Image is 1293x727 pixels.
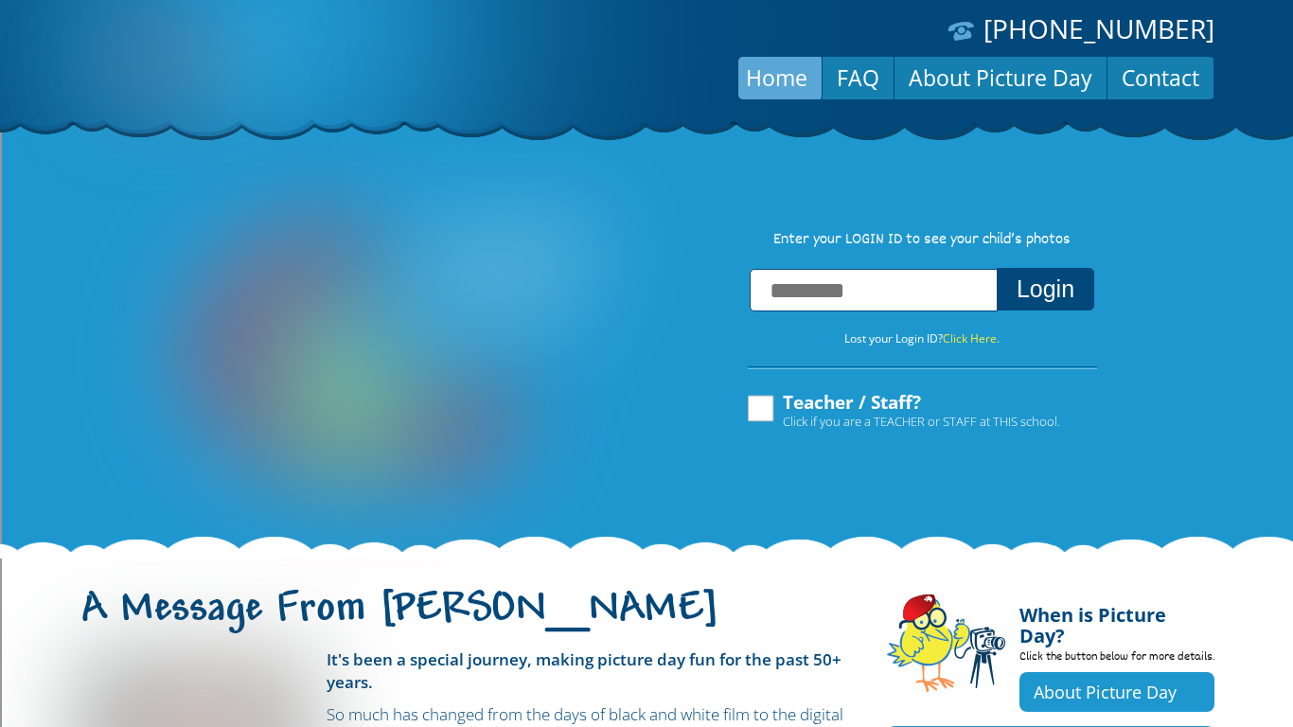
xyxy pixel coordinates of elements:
a: Home [732,55,822,100]
p: Click the button below for more details. [1019,647,1214,672]
img: Dabbs Company [79,9,275,115]
h4: When is Picture Day? [1019,594,1214,647]
strong: It's been a special journey, making picture day fun for the past 50+ years. [327,648,841,693]
a: Contact [1107,55,1213,100]
a: About Picture Day [1019,672,1214,712]
a: [PHONE_NUMBER] [983,10,1214,46]
a: FAQ [823,55,894,100]
h1: A Message From [PERSON_NAME] [79,601,859,641]
a: About Picture Day [894,55,1107,100]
